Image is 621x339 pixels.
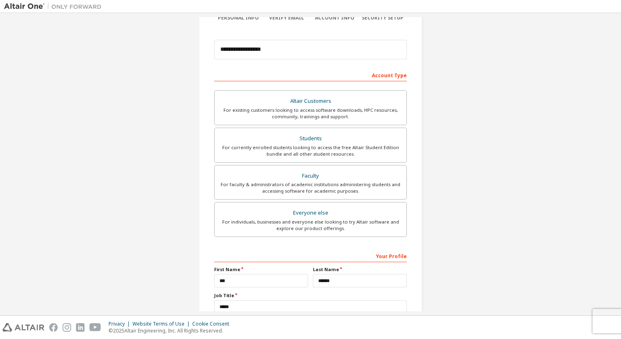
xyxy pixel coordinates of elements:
p: © 2025 Altair Engineering, Inc. All Rights Reserved. [109,327,234,334]
div: Personal Info [214,15,263,21]
div: Faculty [219,170,402,182]
div: Website Terms of Use [132,321,192,327]
label: First Name [214,266,308,273]
div: Your Profile [214,249,407,262]
label: Last Name [313,266,407,273]
div: For individuals, businesses and everyone else looking to try Altair software and explore our prod... [219,219,402,232]
div: Everyone else [219,207,402,219]
div: For faculty & administrators of academic institutions administering students and accessing softwa... [219,181,402,194]
div: Verify Email [263,15,311,21]
img: instagram.svg [63,323,71,332]
div: For existing customers looking to access software downloads, HPC resources, community, trainings ... [219,107,402,120]
div: For currently enrolled students looking to access the free Altair Student Edition bundle and all ... [219,144,402,157]
img: youtube.svg [89,323,101,332]
img: linkedin.svg [76,323,85,332]
div: Account Type [214,68,407,81]
div: Security Setup [359,15,407,21]
img: Altair One [4,2,106,11]
div: Students [219,133,402,144]
div: Account Info [310,15,359,21]
div: Altair Customers [219,96,402,107]
div: Cookie Consent [192,321,234,327]
img: altair_logo.svg [2,323,44,332]
div: Privacy [109,321,132,327]
label: Job Title [214,292,407,299]
img: facebook.svg [49,323,58,332]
